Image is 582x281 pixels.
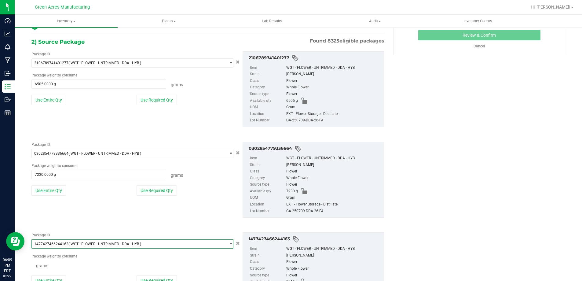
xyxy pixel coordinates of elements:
div: Flower [286,91,381,98]
div: Whole Flower [286,175,381,182]
inline-svg: Analytics [5,31,11,37]
label: Strain [250,162,285,168]
label: Class [250,259,285,265]
label: Location [250,111,285,117]
span: weight [47,73,58,77]
label: Source type [250,181,285,188]
div: 1477427466244163 [249,236,381,243]
button: Cancel button [234,58,242,67]
label: Class [250,78,285,84]
div: 2106789741401277 [249,55,381,62]
inline-svg: Outbound [5,97,11,103]
div: WGT - FLOWER - UNTRIMMED - DDA - HYB [286,155,381,162]
span: Inventory Counts [455,18,500,24]
label: Item [250,246,285,252]
div: Gram [286,104,381,111]
span: Package ID [31,52,50,56]
button: Cancel button [234,239,242,248]
span: Hi, [PERSON_NAME]! [531,5,570,9]
label: Location [250,201,285,208]
div: [PERSON_NAME] [286,71,381,78]
label: Item [250,65,285,71]
inline-svg: Monitoring [5,44,11,50]
span: weight [47,254,58,258]
div: [PERSON_NAME] [286,252,381,259]
span: Green Acres Manufacturing [35,5,90,10]
div: EXT - Flower Storage - Distillate [286,111,381,117]
label: Category [250,175,285,182]
span: Package to consume [31,73,77,77]
a: Lab Results [221,15,324,28]
iframe: Resource center [6,232,24,250]
inline-svg: Inventory [5,83,11,90]
span: 2) Source Package [31,37,85,46]
label: Source type [250,91,285,98]
label: Lot Number [250,117,285,124]
a: Inventory Counts [426,15,529,28]
div: WGT - FLOWER - UNTRIMMED - DDA - HYB [286,246,381,252]
label: Available qty [250,188,285,195]
a: Inventory [15,15,118,28]
div: Whole Flower [286,265,381,272]
span: Grams [36,263,48,268]
div: Flower [286,78,381,84]
label: Item [250,155,285,162]
label: UOM [250,194,285,201]
p: 06:09 PM EDT [3,257,12,274]
span: Package to consume [31,254,77,258]
input: 6505.0000 g [32,80,166,88]
p: 09/22 [3,274,12,278]
inline-svg: Reports [5,110,11,116]
label: Category [250,265,285,272]
div: GA-250709-DDA-26-FA [286,208,381,215]
span: select [225,59,233,67]
span: Found eligible packages [310,37,384,45]
span: Grams [171,82,183,87]
div: Gram [286,194,381,201]
label: Category [250,84,285,91]
button: Use Required Qty [137,95,177,105]
span: 7230 g [286,188,298,195]
span: 1477427466244163 [34,242,68,246]
inline-svg: Dashboard [5,18,11,24]
label: Class [250,168,285,175]
span: 6505 g [286,98,298,104]
button: Review & Confirm [418,30,540,40]
label: Lot Number [250,208,285,215]
div: Flower [286,259,381,265]
div: 0302854779336664 [249,145,381,153]
div: EXT - Flower Storage - Distillate [286,201,381,208]
label: Available qty [250,98,285,104]
span: ( WGT - FLOWER - UNTRIMMED - DDA - HYB ) [68,242,141,246]
span: 8325 [328,38,339,44]
span: Inventory [15,18,118,24]
label: Strain [250,71,285,78]
label: Strain [250,252,285,259]
label: Source type [250,272,285,279]
span: Add new output [31,26,38,30]
div: WGT - FLOWER - UNTRIMMED - DDA - HYB [286,65,381,71]
span: ( WGT - FLOWER - UNTRIMMED - DDA - HYB ) [68,61,141,65]
div: Whole Flower [286,84,381,91]
a: Plants [118,15,221,28]
a: Audit [324,15,426,28]
span: 2106789741401277 [34,61,68,65]
span: Lab Results [254,18,291,24]
label: UOM [250,104,285,111]
inline-svg: Inbound [5,70,11,76]
div: [PERSON_NAME] [286,162,381,168]
button: Cancel button [234,148,242,157]
div: Flower [286,181,381,188]
span: Plants [118,18,220,24]
span: select [225,240,233,248]
span: Audit [324,18,426,24]
inline-svg: Manufacturing [5,57,11,63]
div: Flower [286,272,381,279]
div: Flower [286,168,381,175]
div: GA-250709-DDA-26-FA [286,117,381,124]
button: Use Entire Qty [31,95,66,105]
a: Cancel [474,44,485,48]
